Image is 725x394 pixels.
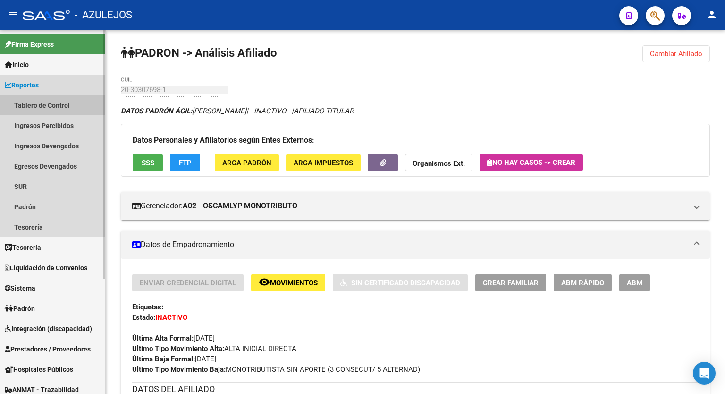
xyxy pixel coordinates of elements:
span: Firma Express [5,39,54,50]
span: AFILIADO TITULAR [294,107,354,115]
div: Open Intercom Messenger [693,362,716,385]
strong: Ultimo Tipo Movimiento Baja: [132,365,226,374]
strong: Estado: [132,313,155,322]
mat-icon: remove_red_eye [259,276,270,288]
i: | INACTIVO | [121,107,354,115]
button: SSS [133,154,163,171]
span: FTP [179,159,192,167]
span: Movimientos [270,279,318,287]
button: Sin Certificado Discapacidad [333,274,468,291]
button: Cambiar Afiliado [642,45,710,62]
button: No hay casos -> Crear [480,154,583,171]
span: Hospitales Públicos [5,364,73,375]
span: No hay casos -> Crear [487,158,575,167]
strong: A02 - OSCAMLYP MONOTRIBUTO [183,201,297,211]
strong: DATOS PADRÓN ÁGIL: [121,107,192,115]
mat-expansion-panel-header: Datos de Empadronamiento [121,231,710,259]
mat-panel-title: Datos de Empadronamiento [132,240,687,250]
span: ABM [627,279,642,287]
span: SSS [142,159,154,167]
span: Padrón [5,303,35,314]
button: Crear Familiar [475,274,546,291]
span: Cambiar Afiliado [650,50,702,58]
mat-expansion-panel-header: Gerenciador:A02 - OSCAMLYP MONOTRIBUTO [121,192,710,220]
span: [PERSON_NAME] [121,107,246,115]
button: ABM [619,274,650,291]
span: - AZULEJOS [75,5,132,26]
strong: Última Baja Formal: [132,355,195,363]
mat-panel-title: Gerenciador: [132,201,687,211]
span: Prestadores / Proveedores [5,344,91,354]
span: ALTA INICIAL DIRECTA [132,344,296,353]
button: ARCA Impuestos [286,154,361,171]
span: Integración (discapacidad) [5,324,92,334]
mat-icon: person [706,9,717,20]
span: Sin Certificado Discapacidad [351,279,460,287]
strong: Etiquetas: [132,303,163,311]
strong: Organismos Ext. [413,159,465,168]
span: ARCA Padrón [222,159,271,167]
span: Crear Familiar [483,279,539,287]
button: Organismos Ext. [405,154,472,171]
button: ABM Rápido [554,274,612,291]
button: Enviar Credencial Digital [132,274,244,291]
button: Movimientos [251,274,325,291]
span: [DATE] [132,355,216,363]
strong: Ultimo Tipo Movimiento Alta: [132,344,224,353]
span: Sistema [5,283,35,293]
span: Liquidación de Convenios [5,263,87,273]
span: [DATE] [132,334,215,343]
span: Tesorería [5,242,41,253]
span: MONOTRIBUTISTA SIN APORTE (3 CONSECUT/ 5 ALTERNAD) [132,365,420,374]
span: Enviar Credencial Digital [140,279,236,287]
strong: Última Alta Formal: [132,334,194,343]
span: ABM Rápido [561,279,604,287]
button: FTP [170,154,200,171]
strong: PADRON -> Análisis Afiliado [121,46,277,60]
h3: Datos Personales y Afiliatorios según Entes Externos: [133,134,698,147]
button: ARCA Padrón [215,154,279,171]
span: Inicio [5,60,29,70]
strong: INACTIVO [155,313,187,322]
span: Reportes [5,80,39,90]
span: ARCA Impuestos [294,159,353,167]
mat-icon: menu [8,9,19,20]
